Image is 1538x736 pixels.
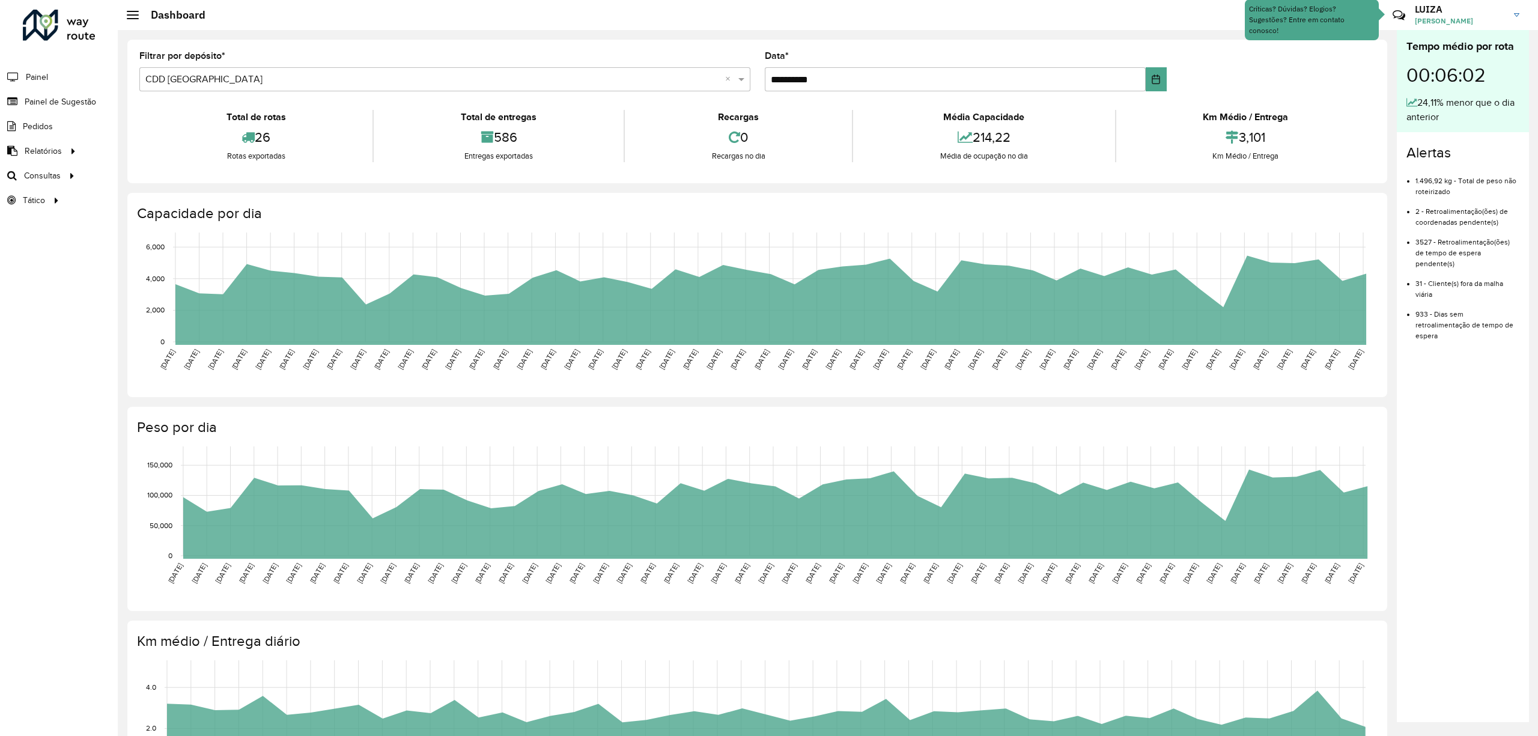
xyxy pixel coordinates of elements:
text: [DATE] [753,348,770,371]
text: [DATE] [1252,562,1269,585]
text: 2,000 [146,306,165,314]
text: [DATE] [1133,348,1150,371]
text: [DATE] [1323,348,1340,371]
div: Total de rotas [142,110,369,124]
text: [DATE] [1063,562,1081,585]
div: Recargas no dia [628,150,849,162]
text: [DATE] [658,348,675,371]
text: [DATE] [922,562,939,585]
text: [DATE] [610,348,628,371]
text: [DATE] [1323,562,1340,585]
text: 6,000 [146,243,165,251]
text: [DATE] [756,562,774,585]
text: [DATE] [1062,348,1079,371]
text: [DATE] [1038,348,1055,371]
text: [DATE] [686,562,704,585]
text: [DATE] [875,562,892,585]
text: [DATE] [1087,562,1104,585]
text: [DATE] [969,562,986,585]
li: 933 - Dias sem retroalimentação de tempo de espera [1415,300,1519,341]
text: [DATE] [491,348,509,371]
text: [DATE] [183,348,200,371]
text: [DATE] [827,562,845,585]
text: [DATE] [705,348,723,371]
text: [DATE] [634,348,651,371]
text: [DATE] [444,348,461,371]
text: [DATE] [544,562,562,585]
text: [DATE] [563,348,580,371]
text: [DATE] [1347,562,1364,585]
text: [DATE] [990,348,1008,371]
text: [DATE] [325,348,342,371]
text: [DATE] [1275,348,1293,371]
li: 31 - Cliente(s) fora da malha viária [1415,269,1519,300]
text: [DATE] [681,348,699,371]
text: [DATE] [254,348,272,371]
span: Pedidos [23,120,53,133]
text: [DATE] [397,348,414,371]
div: 0 [628,124,849,150]
text: [DATE] [515,348,533,371]
text: [DATE] [379,562,397,585]
li: 2 - Retroalimentação(ões) de coordenadas pendente(s) [1415,197,1519,228]
text: [DATE] [166,562,184,585]
text: [DATE] [946,562,963,585]
text: [DATE] [1182,562,1199,585]
text: [DATE] [420,348,437,371]
span: Painel [26,71,48,84]
li: 1.496,92 kg - Total de peso não roteirizado [1415,166,1519,197]
text: [DATE] [332,562,349,585]
text: [DATE] [615,562,633,585]
div: 214,22 [856,124,1111,150]
div: Tempo médio por rota [1406,38,1519,55]
div: 24,11% menor que o dia anterior [1406,96,1519,124]
text: [DATE] [943,348,960,371]
text: 2.0 [146,725,156,732]
text: [DATE] [662,562,679,585]
text: [DATE] [261,562,279,585]
text: [DATE] [1205,562,1223,585]
text: [DATE] [497,562,514,585]
text: 50,000 [150,522,172,529]
text: [DATE] [1017,562,1034,585]
text: [DATE] [639,562,656,585]
text: [DATE] [568,562,585,585]
div: 3,101 [1119,124,1372,150]
text: [DATE] [207,348,224,371]
text: [DATE] [591,562,609,585]
text: [DATE] [521,562,538,585]
label: Data [765,49,789,63]
text: 100,000 [147,491,172,499]
div: Total de entregas [377,110,620,124]
text: [DATE] [1299,348,1316,371]
text: [DATE] [898,562,916,585]
text: [DATE] [848,348,865,371]
text: 0 [168,552,172,559]
text: [DATE] [800,348,818,371]
text: [DATE] [967,348,984,371]
span: [PERSON_NAME] [1415,16,1505,26]
text: [DATE] [372,348,390,371]
text: [DATE] [992,562,1010,585]
text: [DATE] [919,348,937,371]
div: 00:06:02 [1406,55,1519,96]
div: Média de ocupação no dia [856,150,1111,162]
text: [DATE] [278,348,295,371]
text: [DATE] [729,348,746,371]
text: [DATE] [190,562,208,585]
text: [DATE] [403,562,420,585]
text: [DATE] [824,348,842,371]
label: Filtrar por depósito [139,49,225,63]
text: [DATE] [302,348,319,371]
text: [DATE] [1299,562,1317,585]
text: [DATE] [1347,348,1364,371]
li: 3527 - Retroalimentação(ões) de tempo de espera pendente(s) [1415,228,1519,269]
span: Clear all [725,72,735,87]
text: [DATE] [1251,348,1269,371]
text: [DATE] [427,562,444,585]
text: [DATE] [1040,562,1057,585]
text: [DATE] [539,348,556,371]
text: [DATE] [473,562,491,585]
text: [DATE] [777,348,794,371]
button: Choose Date [1146,67,1167,91]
